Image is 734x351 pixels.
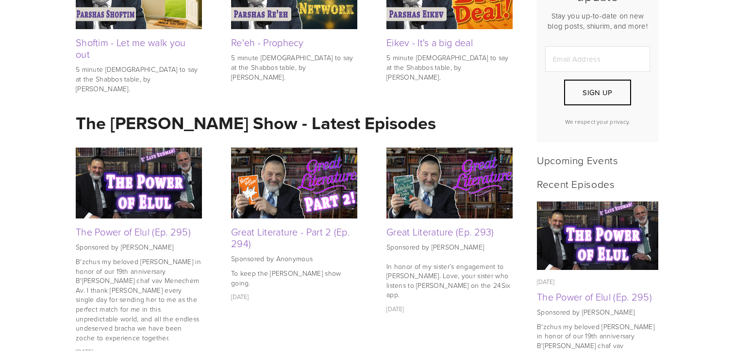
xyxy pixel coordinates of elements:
[386,148,513,218] img: Great Literature (Ep. 293)
[386,225,494,238] a: Great Literature (Ep. 293)
[537,277,555,286] time: [DATE]
[76,65,202,93] p: 5 minute [DEMOGRAPHIC_DATA] to say at the Shabbos table, by [PERSON_NAME].
[76,225,191,238] a: The Power of Elul (Ep. 295)
[76,110,436,135] strong: The [PERSON_NAME] Show - Latest Episodes
[76,242,202,252] p: Sponsored by [PERSON_NAME]
[231,225,350,250] a: Great Literature - Part 2 (Ep. 294)
[537,201,659,270] img: The Power of Elul (Ep. 295)
[231,254,357,264] p: Sponsored by Anonymous
[545,11,650,31] p: Stay you up-to-date on new blog posts, shiurim, and more!
[386,242,513,300] p: Sponsored by [PERSON_NAME] In honor of my sister’s engagement to [PERSON_NAME]. Love, your sister...
[386,35,473,49] a: Eikev - It's a big deal
[537,201,658,270] a: The Power of Elul (Ep. 295)
[231,292,249,301] time: [DATE]
[537,154,658,166] h2: Upcoming Events
[231,268,357,287] p: To keep the [PERSON_NAME] show going.
[231,35,304,49] a: Re'eh - Prophecy
[583,87,612,98] span: Sign Up
[545,46,650,72] input: Email Address
[537,178,658,190] h2: Recent Episodes
[231,148,357,218] img: Great Literature - Part 2 (Ep. 294)
[76,148,202,218] img: The Power of Elul (Ep. 295)
[564,80,631,105] button: Sign Up
[76,35,186,61] a: Shoftim - Let me walk you out
[537,307,658,317] p: Sponsored by [PERSON_NAME]
[386,53,513,82] p: 5 minute [DEMOGRAPHIC_DATA] to say at the Shabbos table, by [PERSON_NAME].
[231,53,357,82] p: 5 minute [DEMOGRAPHIC_DATA] to say at the Shabbos table, by [PERSON_NAME].
[76,257,202,342] p: B'zchus my beloved [PERSON_NAME] in honor of our 19th anniversary B'[PERSON_NAME] chaf vav Menech...
[537,290,652,303] a: The Power of Elul (Ep. 295)
[545,117,650,126] p: We respect your privacy.
[386,304,404,313] time: [DATE]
